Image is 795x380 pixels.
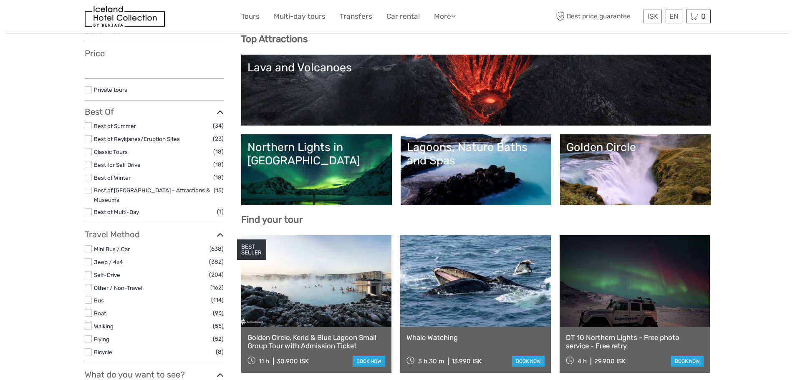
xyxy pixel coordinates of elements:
[209,270,224,279] span: (204)
[512,356,545,367] a: book now
[340,10,372,23] a: Transfers
[94,284,142,291] a: Other / Non-Travel
[566,141,704,154] div: Golden Circle
[274,10,326,23] a: Multi-day tours
[217,207,224,216] span: (1)
[671,356,704,367] a: book now
[386,10,420,23] a: Car rental
[94,272,120,278] a: Self-Drive
[666,10,682,23] div: EN
[241,214,303,225] b: Find your tour
[94,246,130,252] a: Mini Bus / Car
[566,333,704,350] a: DT 10 Northern Lights - Free photo service - Free retry
[259,357,269,365] span: 11 h
[94,123,136,129] a: Best of Summer
[213,321,224,331] span: (55)
[216,347,224,357] span: (8)
[247,141,386,168] div: Northern Lights in [GEOGRAPHIC_DATA]
[94,310,106,317] a: Boat
[566,141,704,199] a: Golden Circle
[94,209,139,215] a: Best of Multi-Day
[241,33,308,45] b: Top Attractions
[407,141,545,199] a: Lagoons, Nature Baths and Spas
[554,10,641,23] span: Best price guarantee
[85,229,224,239] h3: Travel Method
[85,48,224,58] h3: Price
[247,61,704,119] a: Lava and Volcanoes
[237,239,266,260] div: BEST SELLER
[211,295,224,305] span: (114)
[210,283,224,292] span: (162)
[94,148,128,155] a: Classic Tours
[353,356,385,367] a: book now
[94,174,131,181] a: Best of Winter
[213,121,224,131] span: (34)
[94,349,112,355] a: Bicycle
[647,12,658,20] span: ISK
[247,61,704,74] div: Lava and Volcanoes
[214,186,224,195] span: (15)
[85,107,224,117] h3: Best Of
[700,12,707,20] span: 0
[209,244,224,254] span: (638)
[406,333,545,342] a: Whale Watching
[85,6,165,27] img: 481-8f989b07-3259-4bb0-90ed-3da368179bdc_logo_small.jpg
[94,297,104,304] a: Bus
[434,10,456,23] a: More
[213,147,224,156] span: (18)
[94,136,180,142] a: Best of Reykjanes/Eruption Sites
[452,357,482,365] div: 13.990 ISK
[418,357,444,365] span: 3 h 30 m
[213,160,224,169] span: (18)
[241,10,260,23] a: Tours
[277,357,309,365] div: 30.900 ISK
[247,141,386,199] a: Northern Lights in [GEOGRAPHIC_DATA]
[94,259,123,265] a: Jeep / 4x4
[213,173,224,182] span: (18)
[85,370,224,380] h3: What do you want to see?
[578,357,587,365] span: 4 h
[94,161,141,168] a: Best for Self Drive
[213,134,224,143] span: (23)
[94,187,210,203] a: Best of [GEOGRAPHIC_DATA] - Attractions & Museums
[209,257,224,267] span: (382)
[247,333,386,350] a: Golden Circle, Kerid & Blue Lagoon Small Group Tour with Admission Ticket
[213,308,224,318] span: (93)
[94,86,127,93] a: Private tours
[213,334,224,344] span: (52)
[94,336,109,342] a: Flying
[594,357,626,365] div: 29.900 ISK
[94,323,114,330] a: Walking
[407,141,545,168] div: Lagoons, Nature Baths and Spas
